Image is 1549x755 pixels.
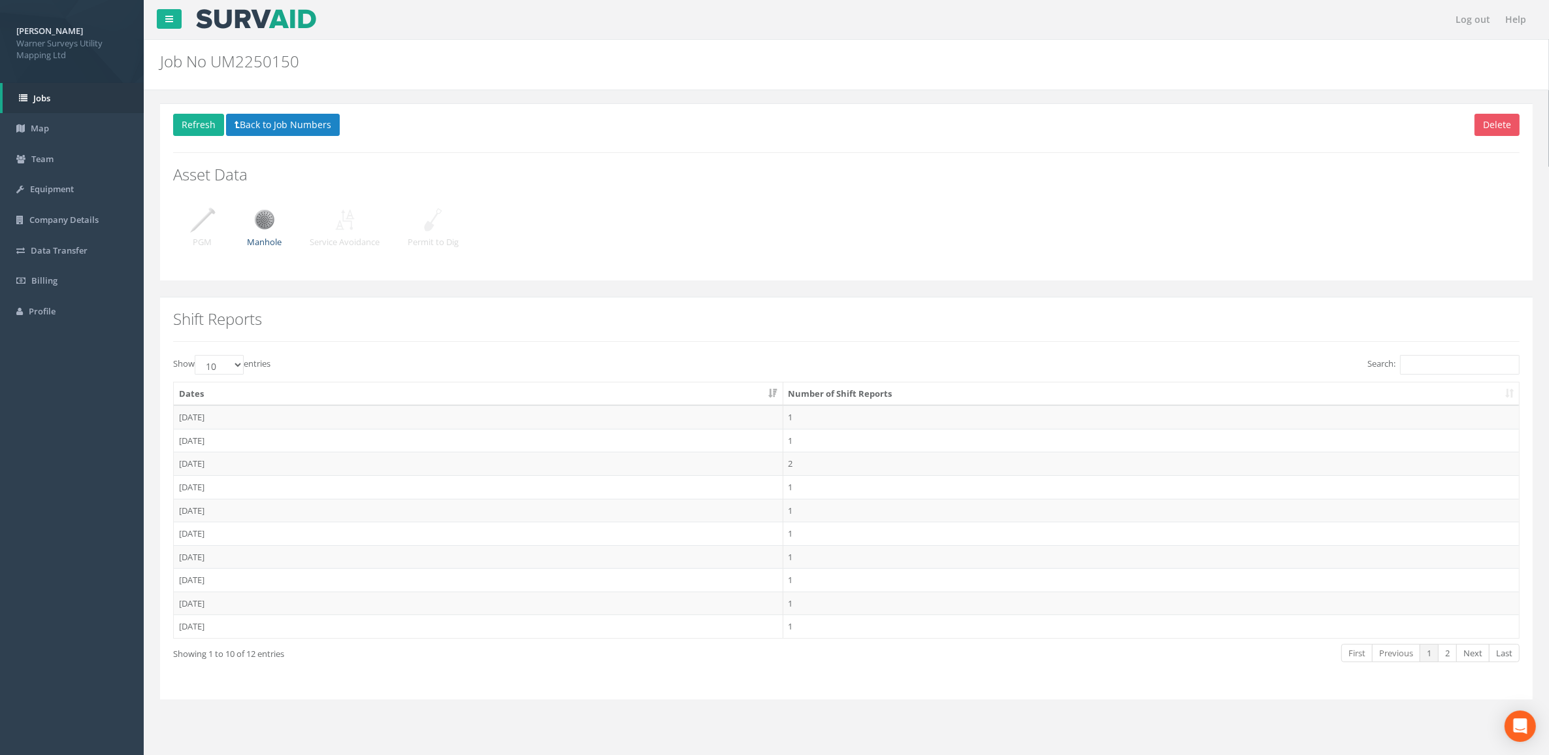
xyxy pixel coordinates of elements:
a: 2 [1438,644,1457,663]
td: [DATE] [174,545,783,569]
a: Manhole [247,212,282,248]
a: Last [1489,644,1520,663]
span: Profile [29,305,56,317]
td: 1 [783,592,1519,615]
input: Search: [1400,355,1520,375]
h2: Asset Data [173,166,1520,183]
th: Dates: activate to sort column ascending [174,382,783,406]
a: First [1341,644,1373,663]
td: 1 [783,522,1519,545]
a: Next [1456,644,1490,663]
span: Company Details [29,214,99,226]
a: Previous [1372,644,1420,663]
td: [DATE] [174,475,783,499]
label: Search: [1367,355,1520,375]
img: job_detail_manhole.png [248,203,281,236]
span: Warner Surveys Utility Mapping Ltd [16,37,127,61]
span: Billing [31,275,57,286]
p: Permit to Dig [408,236,459,248]
td: [DATE] [174,452,783,475]
td: 1 [783,568,1519,592]
h2: Shift Reports [173,310,1520,327]
a: 1 [1420,644,1439,663]
td: 1 [783,614,1519,638]
button: Delete [1475,114,1520,136]
label: Show entries [173,355,270,375]
td: 1 [783,429,1519,452]
span: Jobs [33,92,50,104]
td: [DATE] [174,614,783,638]
td: [DATE] [174,499,783,522]
img: job_detail_service_avoidance.png [329,203,361,236]
td: [DATE] [174,429,783,452]
strong: [PERSON_NAME] [16,25,83,37]
button: Back to Job Numbers [226,114,340,136]
td: 1 [783,405,1519,429]
a: Jobs [3,83,144,114]
td: 2 [783,452,1519,475]
h2: Job No UM2250150 [160,53,1301,70]
td: [DATE] [174,592,783,615]
select: Showentries [195,355,244,375]
td: [DATE] [174,405,783,429]
td: [DATE] [174,568,783,592]
th: Number of Shift Reports: activate to sort column ascending [783,382,1519,406]
div: Open Intercom Messenger [1505,711,1536,742]
span: Team [31,153,54,165]
a: [PERSON_NAME] Warner Surveys Utility Mapping Ltd [16,22,127,61]
p: Manhole [247,236,282,248]
td: 1 [783,499,1519,522]
img: job_detail_pgm.png [186,203,219,236]
span: Data Transfer [31,244,88,256]
span: Map [31,122,49,134]
span: Equipment [30,183,74,195]
p: PGM [186,236,219,248]
td: 1 [783,545,1519,569]
div: Showing 1 to 10 of 12 entries [173,643,723,660]
td: [DATE] [174,522,783,545]
button: Refresh [173,114,224,136]
p: Service Avoidance [310,236,380,248]
img: job_detail_permit_to_dig.png [417,203,449,236]
td: 1 [783,475,1519,499]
